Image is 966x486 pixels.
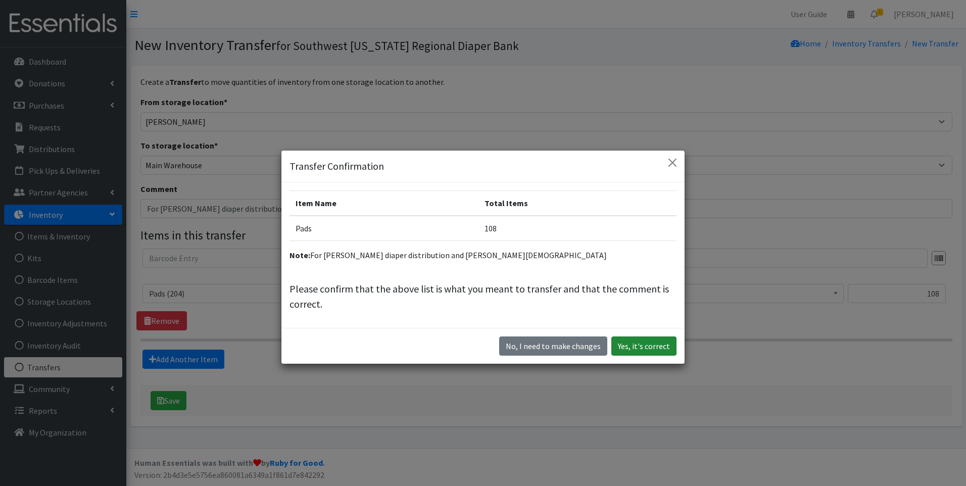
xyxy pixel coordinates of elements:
[289,159,384,174] h5: Transfer Confirmation
[664,155,681,171] button: Close
[289,191,478,216] th: Item Name
[289,250,310,260] strong: Note:
[289,249,677,261] p: For [PERSON_NAME] diaper distribution and [PERSON_NAME][DEMOGRAPHIC_DATA]
[478,216,677,241] td: 108
[478,191,677,216] th: Total Items
[499,336,607,356] button: No I need to make changes
[289,281,677,312] p: Please confirm that the above list is what you meant to transfer and that the comment is correct.
[611,336,677,356] button: Yes, it's correct
[289,216,478,241] td: Pads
